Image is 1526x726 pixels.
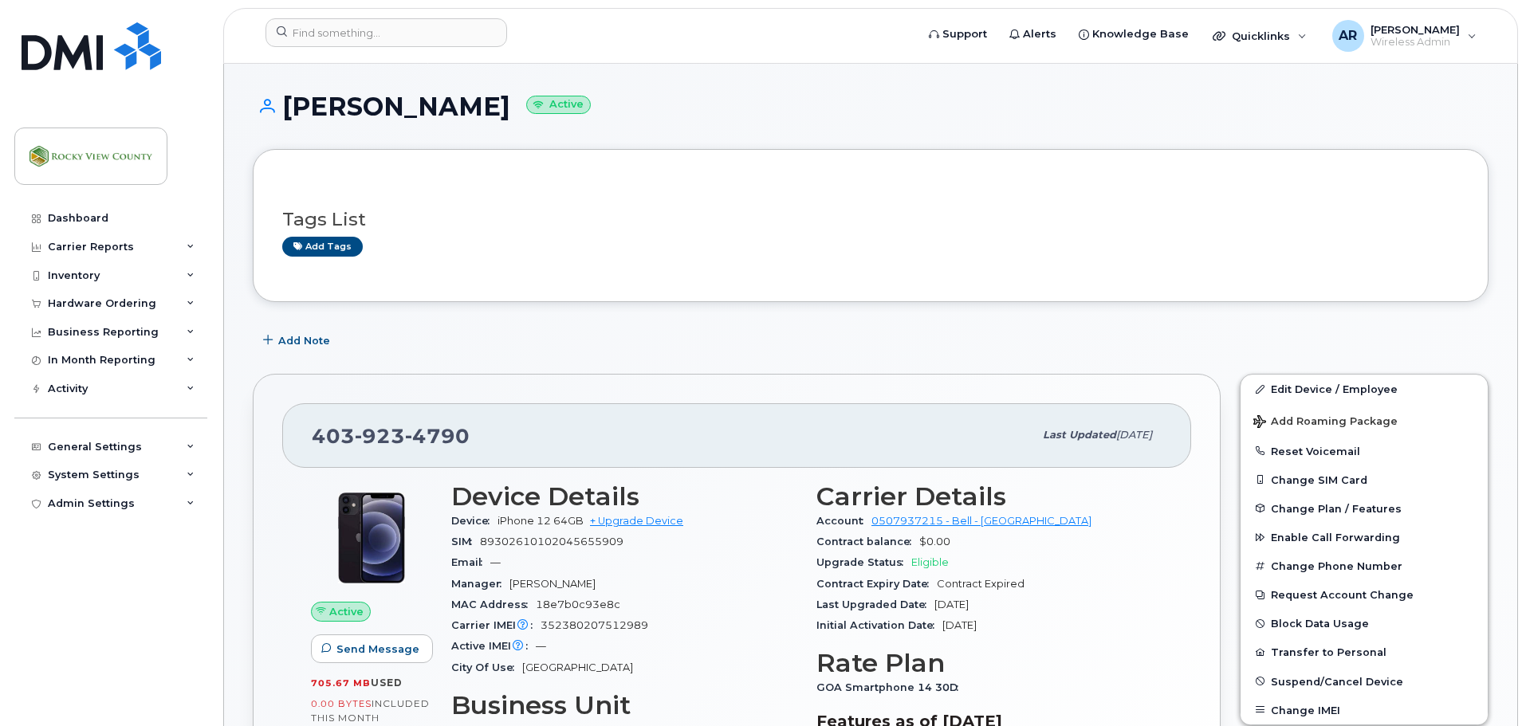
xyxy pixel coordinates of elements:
span: Eligible [911,556,949,568]
span: City Of Use [451,661,522,673]
span: Account [816,515,871,527]
span: $0.00 [919,536,950,547]
button: Send Message [311,634,433,663]
span: Enable Call Forwarding [1271,532,1400,544]
h1: [PERSON_NAME] [253,92,1489,120]
span: Email [451,556,490,568]
a: Add tags [282,237,363,257]
img: iPhone_12.jpg [324,490,419,586]
span: Upgrade Status [816,556,911,568]
h3: Rate Plan [816,649,1162,677]
span: Manager [451,578,509,590]
span: 18e7b0c93e8c [536,598,620,610]
span: Carrier IMEI [451,619,541,631]
span: Last updated [1043,429,1116,441]
span: [DATE] [934,598,969,610]
button: Add Note [253,326,344,355]
span: SIM [451,536,480,547]
span: Initial Activation Date [816,619,942,631]
span: [DATE] [942,619,977,631]
h3: Business Unit [451,691,797,720]
button: Block Data Usage [1241,609,1488,638]
span: [PERSON_NAME] [509,578,596,590]
span: MAC Address [451,598,536,610]
span: Change Plan / Features [1271,502,1402,514]
span: included this month [311,697,430,724]
span: Add Roaming Package [1253,415,1398,430]
span: Device [451,515,498,527]
span: [DATE] [1116,429,1152,441]
button: Change Phone Number [1241,551,1488,580]
span: 89302610102045655909 [480,536,623,547]
span: 0.00 Bytes [311,698,372,709]
button: Enable Call Forwarding [1241,523,1488,551]
button: Transfer to Personal [1241,638,1488,666]
small: Active [526,96,591,114]
button: Change Plan / Features [1241,494,1488,523]
span: 403 [312,424,470,448]
a: 0507937215 - Bell - [GEOGRAPHIC_DATA] [871,515,1091,527]
button: Reset Voicemail [1241,437,1488,465]
button: Request Account Change [1241,580,1488,609]
h3: Carrier Details [816,482,1162,511]
span: 923 [355,424,405,448]
h3: Tags List [282,210,1459,230]
span: Active [329,604,364,619]
span: iPhone 12 64GB [498,515,584,527]
button: Suspend/Cancel Device [1241,667,1488,696]
button: Add Roaming Package [1241,404,1488,437]
span: Contract balance [816,536,919,547]
button: Change IMEI [1241,696,1488,724]
span: 705.67 MB [311,677,371,689]
span: Active IMEI [451,640,536,652]
span: — [490,556,501,568]
h3: Device Details [451,482,797,511]
span: 352380207512989 [541,619,648,631]
span: GOA Smartphone 14 30D [816,681,966,693]
span: Contract Expiry Date [816,578,937,590]
span: 4790 [405,424,470,448]
span: Add Note [278,333,330,348]
iframe: Messenger Launcher [1457,657,1514,714]
a: Edit Device / Employee [1241,375,1488,403]
span: Last Upgraded Date [816,598,934,610]
span: Contract Expired [937,578,1025,590]
span: [GEOGRAPHIC_DATA] [522,661,633,673]
span: Suspend/Cancel Device [1271,675,1403,687]
button: Change SIM Card [1241,465,1488,494]
span: — [536,640,546,652]
span: Send Message [336,642,419,657]
span: used [371,677,403,689]
a: + Upgrade Device [590,515,683,527]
